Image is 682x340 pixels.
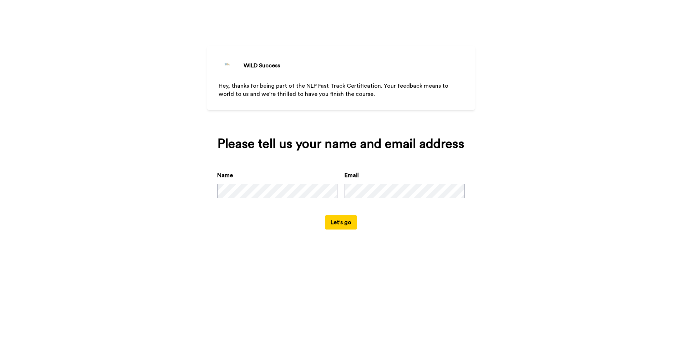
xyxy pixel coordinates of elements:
[217,137,465,151] div: Please tell us your name and email address
[219,83,450,97] span: Hey, thanks for being part of the NLP Fast Track Certification. Your feedback means to world to u...
[345,171,359,180] label: Email
[244,61,280,70] div: WILD Success
[325,215,357,230] button: Let's go
[217,171,233,180] label: Name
